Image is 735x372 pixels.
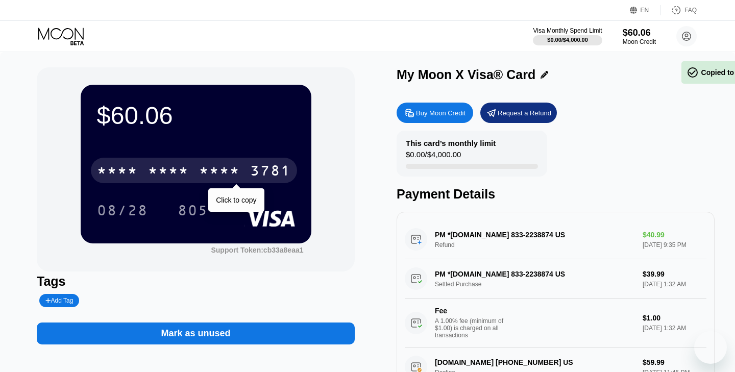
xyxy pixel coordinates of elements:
div: My Moon X Visa® Card [397,67,535,82]
div: Payment Details [397,187,715,202]
div: Buy Moon Credit [416,109,465,117]
div: $60.06Moon Credit [623,28,656,45]
span:  [687,66,699,79]
div: FeeA 1.00% fee (minimum of $1.00) is charged on all transactions$1.00[DATE] 1:32 AM [405,299,706,348]
div: Add Tag [45,297,73,304]
div: This card’s monthly limit [406,139,496,147]
div: Click to copy [216,196,256,204]
div: EN [641,7,649,14]
div: Tags [37,274,355,289]
div: Add Tag [39,294,79,307]
div: Buy Moon Credit [397,103,473,123]
div: Moon Credit [623,38,656,45]
div: Request a Refund [480,103,557,123]
div: 805 [170,197,216,223]
div: 3781 [250,164,291,180]
div: $1.00 [643,314,706,322]
div: [DATE] 1:32 AM [643,325,706,332]
div: 805 [178,204,208,220]
div: FAQ [661,5,697,15]
div: Support Token:cb33a8eaa1 [211,246,303,254]
div: 08/28 [97,204,148,220]
div: $60.06 [623,28,656,38]
div: A 1.00% fee (minimum of $1.00) is charged on all transactions [435,317,511,339]
div: 08/28 [89,197,156,223]
div: $0.00 / $4,000.00 [547,37,588,43]
div: Request a Refund [498,109,551,117]
div: $0.00 / $4,000.00 [406,150,461,164]
div: Visa Monthly Spend Limit$0.00/$4,000.00 [533,27,602,45]
div: Visa Monthly Spend Limit [533,27,602,34]
div: FAQ [684,7,697,14]
div: Support Token: cb33a8eaa1 [211,246,303,254]
div: $60.06 [97,101,295,130]
div: Fee [435,307,506,315]
div: EN [630,5,661,15]
div: Mark as unused [37,312,355,344]
div: Mark as unused [161,328,230,339]
iframe: Button to launch messaging window [694,331,727,364]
